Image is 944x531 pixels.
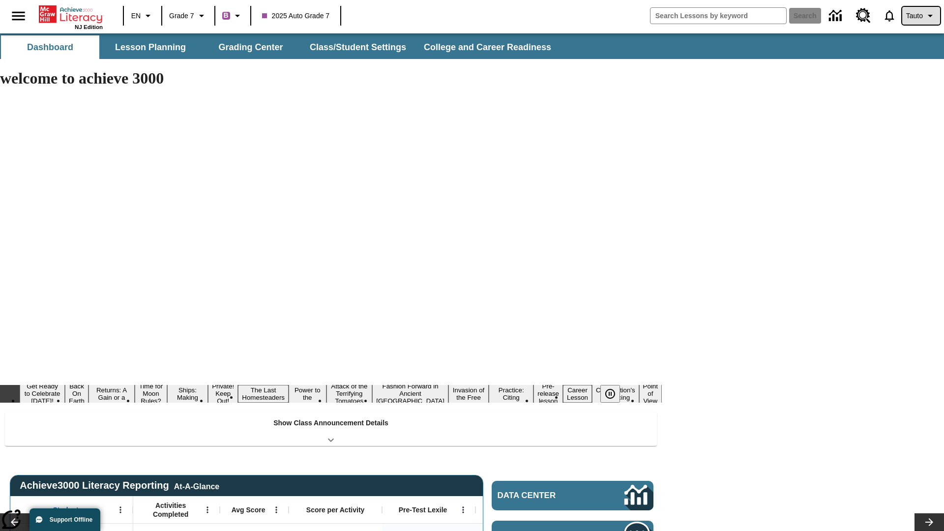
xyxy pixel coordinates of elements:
span: Student [53,505,79,514]
button: Language: EN, Select a language [127,7,158,25]
span: Data Center [498,491,590,501]
button: Slide 14 Career Lesson [563,385,592,403]
span: Support Offline [50,516,92,523]
span: B [224,9,229,22]
button: Slide 10 Fashion Forward in Ancient Rome [372,381,448,406]
button: Open Menu [456,502,471,517]
button: Open Menu [269,502,284,517]
button: Open Menu [113,502,128,517]
button: Slide 7 The Last Homesteaders [238,385,289,403]
button: Slide 15 The Constitution's Balancing Act [592,378,639,410]
span: 2025 Auto Grade 7 [262,11,330,21]
span: Activities Completed [138,501,203,519]
button: Slide 5 Cruise Ships: Making Waves [167,378,208,410]
button: Slide 2 Back On Earth [65,381,88,406]
span: Score per Activity [306,505,365,514]
button: Lesson carousel, Next [914,513,944,531]
input: search field [650,8,786,24]
span: NJ Edition [75,24,103,30]
button: Slide 11 The Invasion of the Free CD [448,378,489,410]
button: Slide 6 Private! Keep Out! [208,381,238,406]
a: Resource Center, Will open in new tab [850,2,877,29]
button: Open Menu [200,502,215,517]
a: Notifications [877,3,902,29]
button: Slide 9 Attack of the Terrifying Tomatoes [326,381,373,406]
span: Grade 7 [169,11,194,21]
span: Achieve3000 Literacy Reporting [20,480,219,491]
div: At-A-Glance [174,480,219,491]
button: College and Career Readiness [416,35,559,59]
button: Boost Class color is purple. Change class color [218,7,247,25]
button: Profile/Settings [902,7,940,25]
button: Grade: Grade 7, Select a grade [165,7,211,25]
div: Show Class Announcement Details [5,412,657,446]
a: Data Center [823,2,850,29]
button: Slide 8 Solar Power to the People [289,378,326,410]
body: Maximum 600 characters Press Escape to exit toolbar Press Alt + F10 to reach toolbar [4,8,144,17]
button: Grading Center [202,35,300,59]
span: Pre-Test Lexile [399,505,447,514]
span: Tauto [906,11,923,21]
p: Show Class Announcement Details [273,418,388,428]
a: Data Center [492,481,653,510]
button: Class/Student Settings [302,35,414,59]
span: Avg Score [232,505,265,514]
button: Slide 16 Point of View [639,381,662,406]
div: Pause [600,385,630,403]
button: Lesson Planning [101,35,200,59]
button: Slide 13 Pre-release lesson [533,381,563,406]
button: Dashboard [1,35,99,59]
button: Slide 4 Time for Moon Rules? [135,381,167,406]
span: EN [131,11,141,21]
button: Pause [600,385,620,403]
button: Support Offline [29,508,100,531]
button: Slide 3 Free Returns: A Gain or a Drain? [88,378,135,410]
button: Slide 1 Get Ready to Celebrate Juneteenth! [20,381,65,406]
button: Open side menu [4,1,33,30]
div: Home [39,3,103,30]
button: Slide 12 Mixed Practice: Citing Evidence [489,378,533,410]
a: Home [39,4,103,24]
